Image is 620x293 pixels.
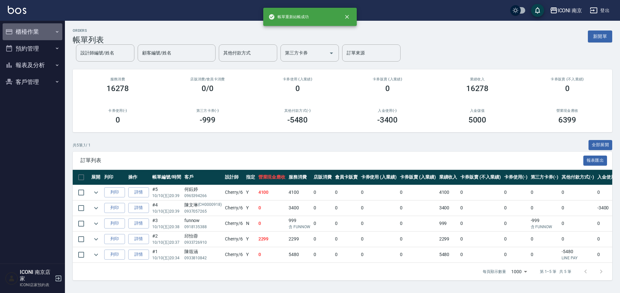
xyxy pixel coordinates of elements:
[502,216,529,231] td: 0
[530,77,604,81] h2: 卡券販賣 (不入業績)
[73,142,91,148] p: 共 5 筆, 1 / 1
[359,216,399,231] td: 0
[184,240,222,245] p: 0933726910
[502,200,529,216] td: 0
[90,170,103,185] th: 展開
[104,218,125,229] button: 列印
[151,216,183,231] td: #3
[438,216,459,231] td: 999
[223,185,244,200] td: Cherry /6
[151,170,183,185] th: 帳單編號/時間
[468,115,487,124] h3: 5000
[3,23,62,40] button: 櫃檯作業
[287,185,312,200] td: 4100
[223,247,244,262] td: Cherry /6
[459,247,502,262] td: 0
[151,185,183,200] td: #5
[529,170,560,185] th: 第三方卡券(-)
[540,269,571,275] p: 第 1–5 筆 共 5 筆
[104,250,125,260] button: 列印
[223,231,244,247] td: Cherry /6
[502,231,529,247] td: 0
[377,115,398,124] h3: -3400
[359,185,399,200] td: 0
[81,157,583,164] span: 訂單列表
[104,234,125,244] button: 列印
[152,255,181,261] p: 10/10 (五) 20:34
[184,217,222,224] div: funnow
[257,200,287,216] td: 0
[312,170,333,185] th: 店販消費
[340,10,354,24] button: close
[333,216,359,231] td: 0
[91,234,101,244] button: expand row
[588,33,612,39] a: 新開單
[289,224,310,230] p: 含 FUNNOW
[152,193,181,199] p: 10/10 (五) 20:39
[128,203,149,213] a: 詳情
[184,202,222,208] div: 陳文琳
[547,4,585,17] button: ICONI 南京
[333,170,359,185] th: 會員卡販賣
[398,216,438,231] td: 0
[257,231,287,247] td: 2299
[583,156,607,166] button: 報表匯出
[20,269,53,282] h5: ICONI 南京店家
[244,247,257,262] td: Y
[588,30,612,42] button: 新開單
[200,115,216,124] h3: -999
[466,84,489,93] h3: 16278
[184,186,222,193] div: 何鈺婷
[260,77,335,81] h2: 卡券使用 (入業績)
[223,170,244,185] th: 設計師
[459,231,502,247] td: 0
[531,224,559,230] p: 含 FUNNOW
[128,218,149,229] a: 詳情
[350,109,425,113] h2: 入金使用(-)
[350,77,425,81] h2: 卡券販賣 (入業績)
[558,6,582,15] div: ICONI 南京
[184,208,222,214] p: 0937057265
[287,216,312,231] td: 999
[560,247,596,262] td: -5480
[5,272,18,285] img: Person
[359,231,399,247] td: 0
[560,200,596,216] td: 0
[529,231,560,247] td: 0
[257,170,287,185] th: 營業現金應收
[3,40,62,57] button: 預約管理
[502,185,529,200] td: 0
[223,216,244,231] td: Cherry /6
[459,200,502,216] td: 0
[184,255,222,261] p: 0933810842
[440,109,515,113] h2: 入金儲值
[183,170,223,185] th: 客戶
[20,282,53,288] p: ICONI店家預約表
[106,84,129,93] h3: 16278
[583,157,607,163] a: 報表匯出
[531,4,544,17] button: save
[3,57,62,74] button: 報表及分析
[483,269,506,275] p: 每頁顯示數量
[312,185,333,200] td: 0
[438,231,459,247] td: 2299
[502,170,529,185] th: 卡券使用(-)
[184,193,222,199] p: 0965394266
[560,185,596,200] td: 0
[73,29,104,33] h2: ORDERS
[116,115,120,124] h3: 0
[326,48,337,58] button: Open
[170,77,245,81] h2: 店販消費 /會員卡消費
[260,109,335,113] h2: 其他付款方式(-)
[295,84,300,93] h3: 0
[560,216,596,231] td: 0
[151,247,183,262] td: #1
[359,170,399,185] th: 卡券使用 (入業績)
[198,202,222,208] p: (CH0000918)
[81,109,155,113] h2: 卡券使用(-)
[398,231,438,247] td: 0
[244,216,257,231] td: N
[257,216,287,231] td: 0
[151,231,183,247] td: #2
[81,77,155,81] h3: 服務消費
